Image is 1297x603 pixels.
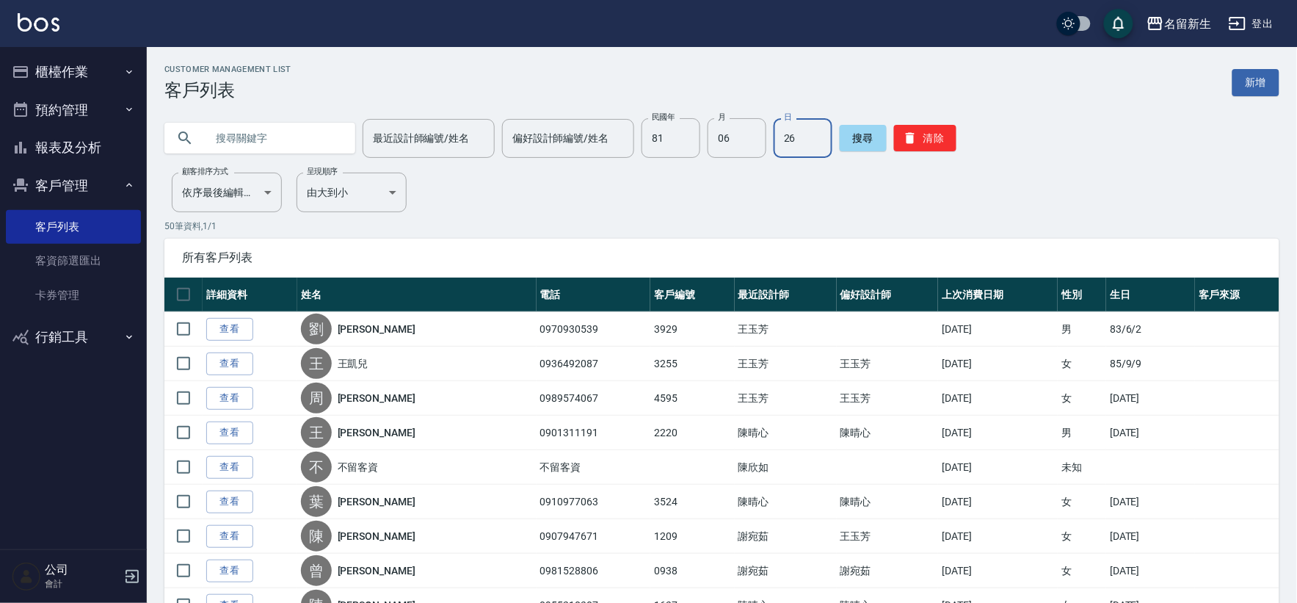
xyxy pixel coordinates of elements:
[338,460,379,474] a: 不留客資
[206,560,253,582] a: 查看
[1106,312,1195,347] td: 83/6/2
[735,554,837,588] td: 謝宛茹
[182,250,1262,265] span: 所有客戶列表
[1195,278,1279,312] th: 客戶來源
[1106,554,1195,588] td: [DATE]
[735,312,837,347] td: 王玉芳
[338,425,415,440] a: [PERSON_NAME]
[45,577,120,591] p: 會計
[182,166,228,177] label: 顧客排序方式
[12,562,41,591] img: Person
[718,112,725,123] label: 月
[784,112,791,123] label: 日
[837,485,939,519] td: 陳晴心
[1058,519,1106,554] td: 女
[301,555,332,586] div: 曾
[206,422,253,444] a: 查看
[1106,485,1195,519] td: [DATE]
[894,125,956,151] button: 清除
[1106,519,1195,554] td: [DATE]
[938,485,1058,519] td: [DATE]
[164,220,1279,233] p: 50 筆資料, 1 / 1
[1106,381,1195,416] td: [DATE]
[650,312,735,347] td: 3929
[301,417,332,448] div: 王
[1232,69,1279,96] a: 新增
[206,491,253,513] a: 查看
[537,554,651,588] td: 0981528806
[307,166,338,177] label: 呈現順序
[338,494,415,509] a: [PERSON_NAME]
[650,381,735,416] td: 4595
[1058,416,1106,450] td: 男
[172,173,282,212] div: 依序最後編輯時間
[301,383,332,414] div: 周
[338,529,415,544] a: [PERSON_NAME]
[338,391,415,405] a: [PERSON_NAME]
[938,347,1058,381] td: [DATE]
[206,118,344,158] input: 搜尋關鍵字
[938,278,1058,312] th: 上次消費日期
[297,278,537,312] th: 姓名
[1106,416,1195,450] td: [DATE]
[537,312,651,347] td: 0970930539
[650,347,735,381] td: 3255
[650,519,735,554] td: 1209
[650,554,735,588] td: 0938
[297,173,407,212] div: 由大到小
[6,244,141,278] a: 客資篩選匯出
[6,167,141,205] button: 客戶管理
[338,356,368,371] a: 王凱兒
[938,416,1058,450] td: [DATE]
[301,314,332,344] div: 劉
[837,278,939,312] th: 偏好設計師
[837,416,939,450] td: 陳晴心
[203,278,297,312] th: 詳細資料
[164,65,291,74] h2: Customer Management List
[1058,312,1106,347] td: 男
[206,353,253,375] a: 查看
[1058,485,1106,519] td: 女
[338,563,415,578] a: [PERSON_NAME]
[837,519,939,554] td: 王玉芳
[206,456,253,479] a: 查看
[6,91,141,129] button: 預約管理
[338,322,415,336] a: [PERSON_NAME]
[735,347,837,381] td: 王玉芳
[301,521,332,552] div: 陳
[6,318,141,356] button: 行銷工具
[938,312,1058,347] td: [DATE]
[1223,10,1279,37] button: 登出
[1058,347,1106,381] td: 女
[206,525,253,548] a: 查看
[938,519,1058,554] td: [DATE]
[1141,9,1217,39] button: 名留新生
[1164,15,1211,33] div: 名留新生
[1104,9,1133,38] button: save
[938,554,1058,588] td: [DATE]
[537,416,651,450] td: 0901311191
[1058,554,1106,588] td: 女
[301,348,332,379] div: 王
[1106,347,1195,381] td: 85/9/9
[735,485,837,519] td: 陳晴心
[735,278,837,312] th: 最近設計師
[650,416,735,450] td: 2220
[6,278,141,312] a: 卡券管理
[537,278,651,312] th: 電話
[938,450,1058,485] td: [DATE]
[735,450,837,485] td: 陳欣如
[6,210,141,244] a: 客戶列表
[1058,278,1106,312] th: 性別
[735,381,837,416] td: 王玉芳
[735,416,837,450] td: 陳晴心
[652,112,675,123] label: 民國年
[18,13,59,32] img: Logo
[537,485,651,519] td: 0910977063
[6,129,141,167] button: 報表及分析
[650,278,735,312] th: 客戶編號
[840,125,887,151] button: 搜尋
[164,80,291,101] h3: 客戶列表
[1106,278,1195,312] th: 生日
[837,554,939,588] td: 謝宛茹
